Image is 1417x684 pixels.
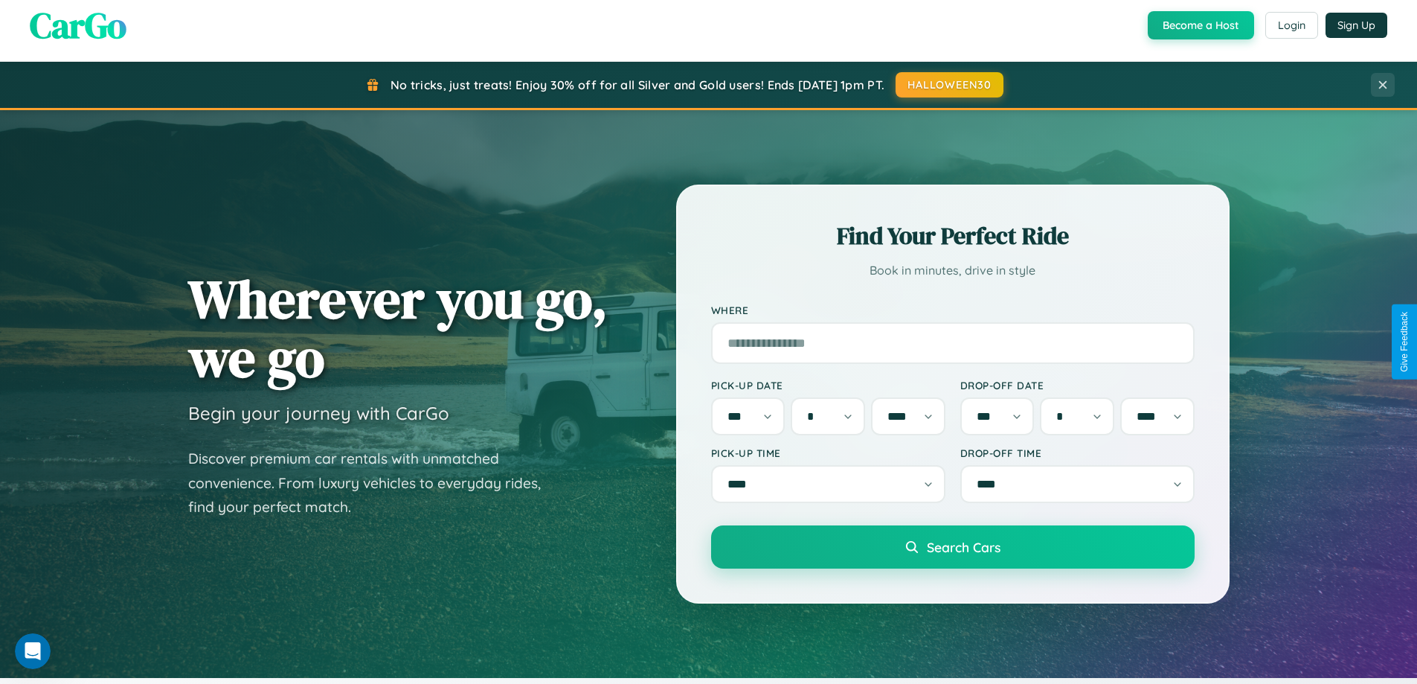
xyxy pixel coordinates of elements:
h1: Wherever you go, we go [188,269,608,387]
label: Drop-off Date [960,379,1195,391]
label: Where [711,304,1195,316]
label: Pick-up Date [711,379,945,391]
button: Login [1265,12,1318,39]
label: Drop-off Time [960,447,1195,459]
button: Become a Host [1148,11,1254,39]
span: CarGo [30,1,126,50]
div: Give Feedback [1399,312,1410,372]
iframe: Intercom live chat [15,633,51,669]
button: Sign Up [1326,13,1387,38]
span: Search Cars [927,539,1000,555]
h2: Find Your Perfect Ride [711,220,1195,252]
button: HALLOWEEN30 [896,72,1003,98]
span: No tricks, just treats! Enjoy 30% off for all Silver and Gold users! Ends [DATE] 1pm PT. [391,77,884,92]
p: Discover premium car rentals with unmatched convenience. From luxury vehicles to everyday rides, ... [188,447,560,520]
button: Search Cars [711,525,1195,569]
p: Book in minutes, drive in style [711,260,1195,281]
h3: Begin your journey with CarGo [188,402,449,424]
label: Pick-up Time [711,447,945,459]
